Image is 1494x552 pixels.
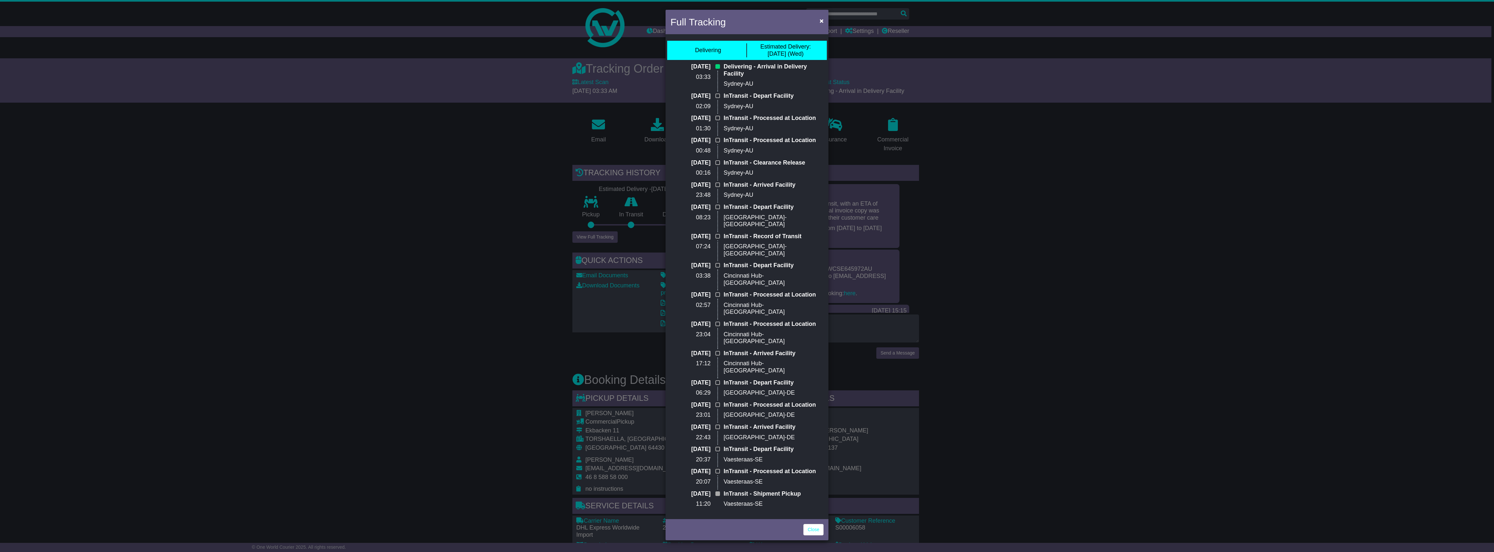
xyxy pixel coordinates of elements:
[670,331,711,338] p: 23:04
[670,74,711,81] p: 03:33
[724,159,824,167] p: InTransit - Clearance Release
[724,80,824,88] p: Sydney-AU
[724,412,824,419] p: [GEOGRAPHIC_DATA]-DE
[670,233,711,240] p: [DATE]
[820,17,824,24] span: ×
[724,456,824,463] p: Vaesteraas-SE
[670,204,711,211] p: [DATE]
[724,360,824,374] p: Cincinnati Hub-[GEOGRAPHIC_DATA]
[724,424,824,431] p: InTransit - Arrived Facility
[670,115,711,122] p: [DATE]
[724,125,824,132] p: Sydney-AU
[670,478,711,486] p: 20:07
[670,137,711,144] p: [DATE]
[670,412,711,419] p: 23:01
[670,389,711,397] p: 06:29
[670,15,726,29] h4: Full Tracking
[670,103,711,110] p: 02:09
[724,331,824,345] p: Cincinnati Hub-[GEOGRAPHIC_DATA]
[724,501,824,508] p: Vaesteraas-SE
[670,291,711,298] p: [DATE]
[724,302,824,316] p: Cincinnati Hub-[GEOGRAPHIC_DATA]
[670,350,711,357] p: [DATE]
[724,291,824,298] p: InTransit - Processed at Location
[670,490,711,498] p: [DATE]
[724,478,824,486] p: Vaesteraas-SE
[670,192,711,199] p: 23:48
[724,243,824,257] p: [GEOGRAPHIC_DATA]-[GEOGRAPHIC_DATA]
[724,63,824,77] p: Delivering - Arrival in Delivery Facility
[670,434,711,441] p: 22:43
[760,43,811,57] div: [DATE] (Wed)
[724,214,824,228] p: [GEOGRAPHIC_DATA]-[GEOGRAPHIC_DATA]
[670,147,711,154] p: 00:48
[670,424,711,431] p: [DATE]
[670,125,711,132] p: 01:30
[670,262,711,269] p: [DATE]
[670,272,711,280] p: 03:38
[724,103,824,110] p: Sydney-AU
[816,14,827,27] button: Close
[695,47,721,54] div: Delivering
[724,468,824,475] p: InTransit - Processed at Location
[724,490,824,498] p: InTransit - Shipment Pickup
[724,233,824,240] p: InTransit - Record of Transit
[724,169,824,177] p: Sydney-AU
[724,192,824,199] p: Sydney-AU
[724,182,824,189] p: InTransit - Arrived Facility
[670,379,711,386] p: [DATE]
[760,43,811,50] span: Estimated Delivery:
[670,169,711,177] p: 00:16
[803,524,824,535] a: Close
[670,401,711,409] p: [DATE]
[724,321,824,328] p: InTransit - Processed at Location
[724,434,824,441] p: [GEOGRAPHIC_DATA]-DE
[670,159,711,167] p: [DATE]
[670,468,711,475] p: [DATE]
[670,243,711,250] p: 07:24
[670,93,711,100] p: [DATE]
[724,389,824,397] p: [GEOGRAPHIC_DATA]-DE
[724,115,824,122] p: InTransit - Processed at Location
[724,147,824,154] p: Sydney-AU
[670,302,711,309] p: 02:57
[724,379,824,386] p: InTransit - Depart Facility
[724,262,824,269] p: InTransit - Depart Facility
[670,321,711,328] p: [DATE]
[724,137,824,144] p: InTransit - Processed at Location
[670,501,711,508] p: 11:20
[724,401,824,409] p: InTransit - Processed at Location
[670,182,711,189] p: [DATE]
[724,350,824,357] p: InTransit - Arrived Facility
[724,272,824,286] p: Cincinnati Hub-[GEOGRAPHIC_DATA]
[670,360,711,367] p: 17:12
[724,93,824,100] p: InTransit - Depart Facility
[670,446,711,453] p: [DATE]
[670,214,711,221] p: 08:23
[724,446,824,453] p: InTransit - Depart Facility
[724,204,824,211] p: InTransit - Depart Facility
[670,456,711,463] p: 20:37
[670,63,711,70] p: [DATE]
